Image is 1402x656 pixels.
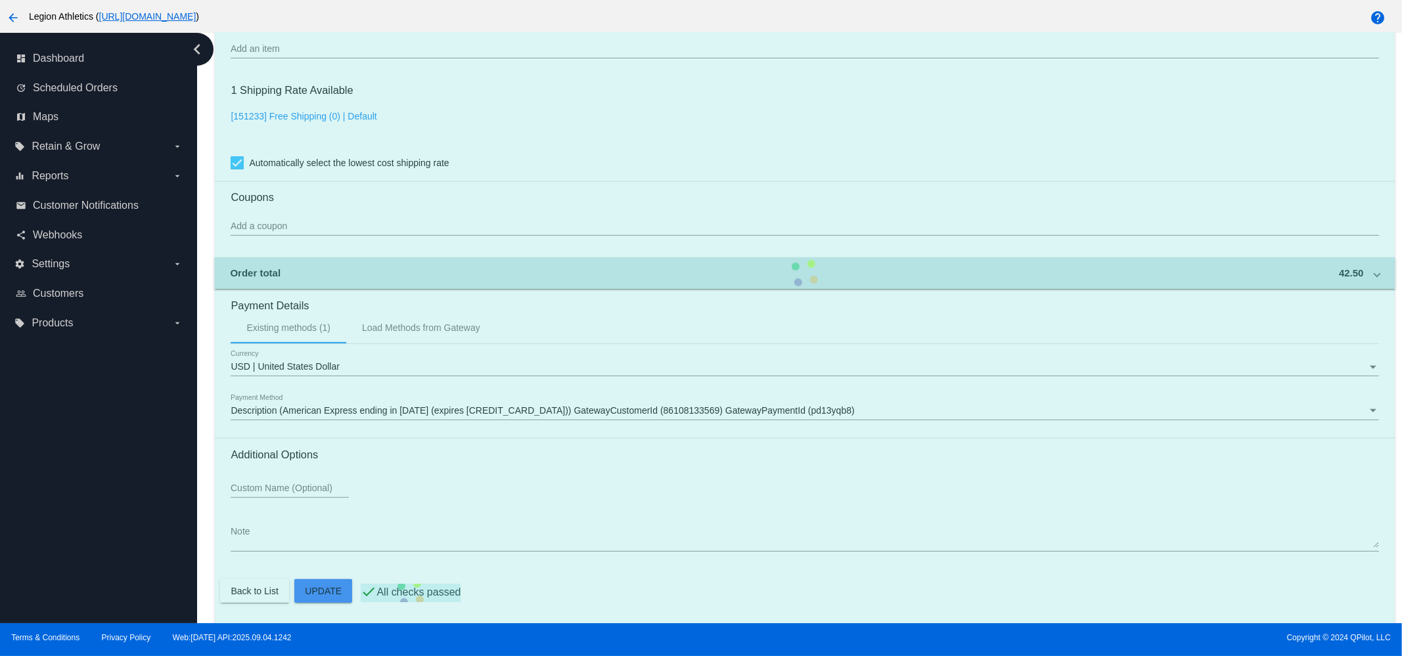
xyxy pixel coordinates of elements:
[32,170,68,182] span: Reports
[16,83,26,93] i: update
[172,318,183,328] i: arrow_drop_down
[16,48,183,69] a: dashboard Dashboard
[16,195,183,216] a: email Customer Notifications
[14,171,25,181] i: equalizer
[32,317,73,329] span: Products
[172,141,183,152] i: arrow_drop_down
[33,82,118,94] span: Scheduled Orders
[14,259,25,269] i: settings
[16,200,26,211] i: email
[33,200,139,211] span: Customer Notifications
[33,111,58,123] span: Maps
[32,141,100,152] span: Retain & Grow
[14,141,25,152] i: local_offer
[16,112,26,122] i: map
[102,633,151,642] a: Privacy Policy
[5,10,21,26] mat-icon: arrow_back
[187,39,208,60] i: chevron_left
[172,171,183,181] i: arrow_drop_down
[29,11,199,22] span: Legion Athletics ( )
[16,230,26,240] i: share
[172,259,183,269] i: arrow_drop_down
[16,225,183,246] a: share Webhooks
[14,318,25,328] i: local_offer
[32,258,70,270] span: Settings
[99,11,196,22] a: [URL][DOMAIN_NAME]
[33,229,82,241] span: Webhooks
[16,283,183,304] a: people_outline Customers
[33,288,83,299] span: Customers
[16,53,26,64] i: dashboard
[712,633,1391,642] span: Copyright © 2024 QPilot, LLC
[16,106,183,127] a: map Maps
[1370,10,1386,26] mat-icon: help
[33,53,84,64] span: Dashboard
[173,633,292,642] a: Web:[DATE] API:2025.09.04.1242
[11,633,79,642] a: Terms & Conditions
[16,77,183,98] a: update Scheduled Orders
[16,288,26,299] i: people_outline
